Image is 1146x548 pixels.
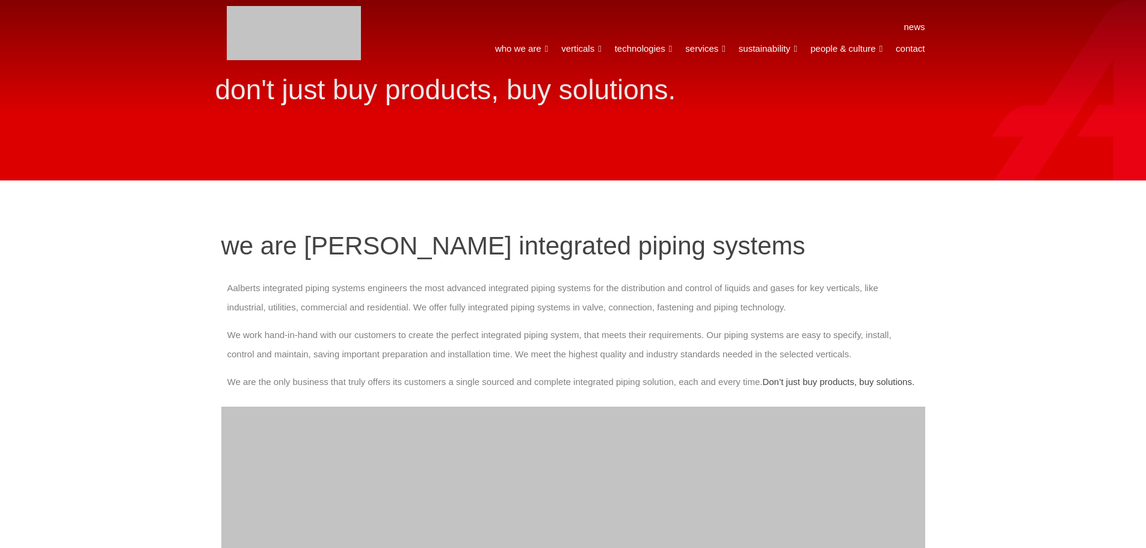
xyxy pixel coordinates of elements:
p: Aalberts integrated piping systems engineers the most advanced integrated piping systems for the ... [227,279,919,317]
p: We are the only business that truly offers its customers a single sourced and complete integrated... [227,372,919,392]
h2: we are [PERSON_NAME] integrated piping systems [221,232,925,260]
a: verticals [561,37,602,61]
a: who we are [495,37,548,61]
nav: Menu [379,17,925,37]
a: technologies [615,37,673,61]
p: We work hand-in-hand with our customers to create the perfect integrated piping system, that meet... [227,325,919,364]
a: contact [896,37,925,61]
a: sustainability [739,37,797,61]
a: people & culture [810,37,883,61]
a: news [904,17,925,37]
a: services [685,37,725,61]
strong: Don’t just buy products, buy solutions. [762,377,914,387]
